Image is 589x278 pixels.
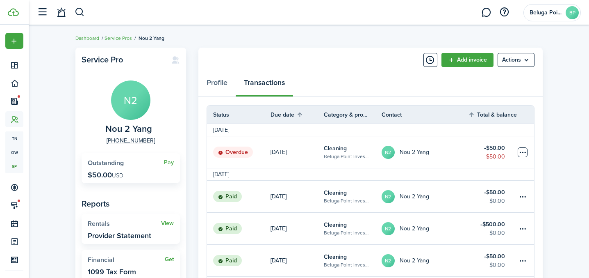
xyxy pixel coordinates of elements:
span: Nou 2 Yang [105,124,152,134]
avatar-text: BP [566,6,579,19]
panel-main-title: Service Pro [82,55,163,64]
span: Beluga Point Investments LLC [530,10,562,16]
th: Category & property [324,110,382,119]
button: Open menu [498,53,534,67]
panel-main-subtitle: Reports [82,198,180,210]
a: Get [165,256,174,263]
table-info-title: Cleaning [324,253,347,261]
a: [DATE] [271,245,324,276]
status: Paid [213,191,242,202]
table-profile-info-text: Nou 2 Yang [400,257,429,264]
a: Notifications [53,2,69,23]
a: sp [5,159,23,173]
table-profile-info-text: Nou 2 Yang [400,193,429,200]
a: CleaningBeluga Point Investments LLC - [GEOGRAPHIC_DATA] [324,245,382,276]
a: Paid [207,213,271,244]
status: Paid [213,255,242,267]
a: Service Pros [105,34,132,42]
a: Dashboard [75,34,99,42]
a: CleaningBeluga Point Investments LLC - [GEOGRAPHIC_DATA] [324,136,382,168]
a: Paid [207,181,271,212]
a: [DATE] [271,136,324,168]
th: Sort [271,110,324,119]
td: [DATE] [207,126,235,134]
a: $50.00$0.00 [468,245,517,276]
table-info-title: Cleaning [324,221,347,229]
span: USD [112,171,123,180]
th: Contact [382,110,468,119]
a: Profile [198,72,236,97]
widget-stats-description: Provider Statement [88,232,151,240]
td: [DATE] [207,170,235,179]
table-profile-info-text: Nou 2 Yang [400,225,429,232]
a: Overdue [207,136,271,168]
table-subtitle: Beluga Point Investments LLC - [GEOGRAPHIC_DATA] [324,197,369,204]
th: Sort [468,110,517,119]
p: [DATE] [271,192,287,201]
a: Paid [207,245,271,276]
status: Paid [213,223,242,234]
a: N2Nou 2 Yang [382,136,468,168]
table-amount-title: $500.00 [480,220,505,229]
table-amount-description: $0.00 [489,197,505,205]
widget-stats-title: Financial [88,256,165,264]
span: Nou 2 Yang [139,34,164,42]
p: $50.00 [88,171,123,179]
avatar-text: N2 [382,146,395,159]
table-amount-description: $0.00 [489,229,505,237]
table-info-title: Cleaning [324,188,347,197]
a: [PHONE_NUMBER] [107,136,155,145]
a: N2Nou 2 Yang [382,245,468,276]
a: Add invoice [441,53,493,67]
table-amount-description: $0.00 [489,261,505,269]
p: [DATE] [271,148,287,156]
a: CleaningBeluga Point Investments LLC - [GEOGRAPHIC_DATA] [324,181,382,212]
a: $500.00$0.00 [468,213,517,244]
button: Open resource center [497,5,511,19]
status: Overdue [213,147,253,158]
table-subtitle: Beluga Point Investments LLC - [GEOGRAPHIC_DATA], Unit 1114 [324,229,369,237]
avatar-text: N2 [382,190,395,203]
span: Outstanding [88,158,124,168]
button: Timeline [423,53,437,67]
table-profile-info-text: Nou 2 Yang [400,149,429,156]
a: Pay [164,159,174,166]
avatar-text: N2 [111,80,150,120]
menu-btn: Actions [498,53,534,67]
table-amount-title: $50.00 [484,188,505,197]
avatar-text: N2 [382,254,395,267]
a: [DATE] [271,213,324,244]
a: CleaningBeluga Point Investments LLC - [GEOGRAPHIC_DATA], Unit 1114 [324,213,382,244]
p: [DATE] [271,256,287,265]
widget-stats-description: 1099 Tax Form [88,268,136,276]
widget-stats-title: Rentals [88,220,161,227]
table-info-title: Cleaning [324,144,347,153]
a: Messaging [478,2,494,23]
a: tn [5,131,23,145]
button: Open menu [5,33,23,49]
button: Search [75,5,85,19]
button: Open sidebar [34,5,50,20]
a: ow [5,145,23,159]
a: N2Nou 2 Yang [382,213,468,244]
a: View [161,220,174,227]
table-subtitle: Beluga Point Investments LLC - [GEOGRAPHIC_DATA] [324,153,369,160]
avatar-text: N2 [382,222,395,235]
table-subtitle: Beluga Point Investments LLC - [GEOGRAPHIC_DATA] [324,261,369,269]
img: TenantCloud [8,8,19,16]
table-amount-description: $50.00 [486,152,505,161]
a: [DATE] [271,181,324,212]
a: $50.00$50.00 [468,136,517,168]
a: N2Nou 2 Yang [382,181,468,212]
table-amount-title: $50.00 [484,144,505,152]
table-amount-title: $50.00 [484,252,505,261]
p: [DATE] [271,224,287,233]
th: Status [207,110,271,119]
a: $50.00$0.00 [468,181,517,212]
